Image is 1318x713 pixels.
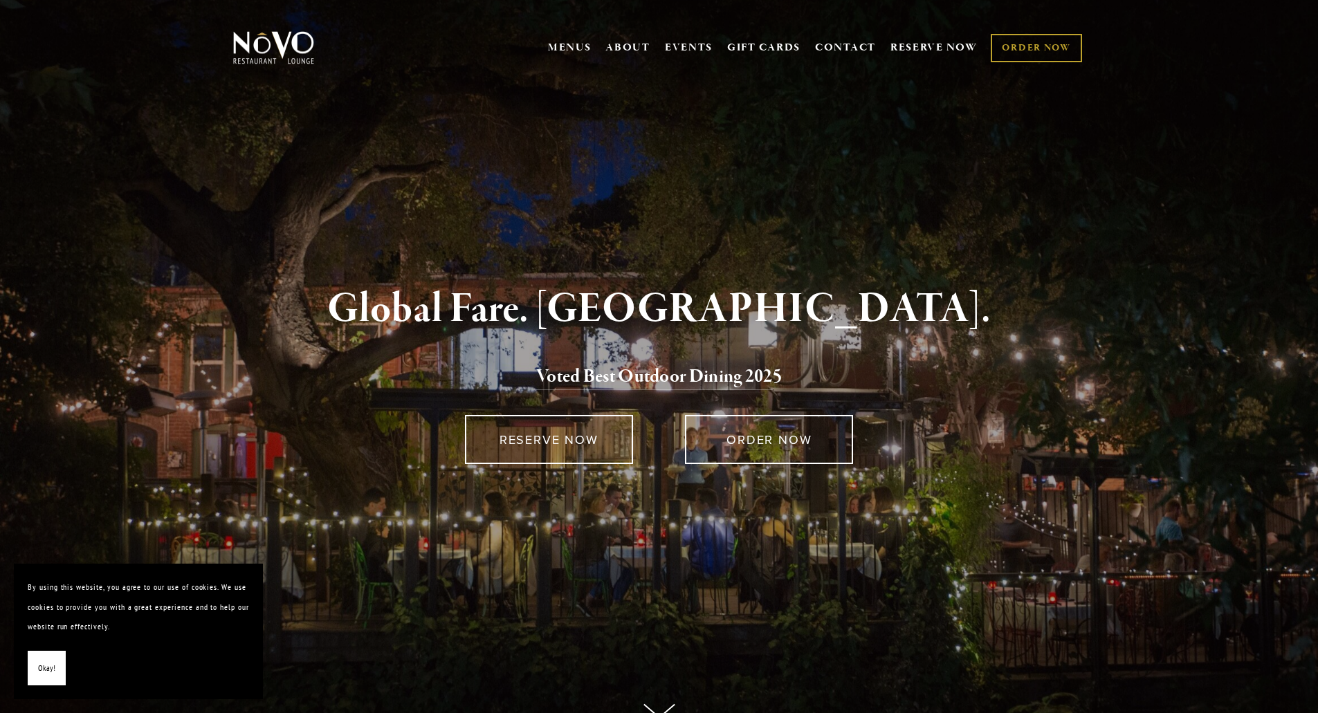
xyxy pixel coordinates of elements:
h2: 5 [256,362,1063,391]
p: By using this website, you agree to our use of cookies. We use cookies to provide you with a grea... [28,577,249,637]
a: MENUS [548,41,592,55]
a: RESERVE NOW [890,35,978,61]
section: Cookie banner [14,564,263,699]
a: CONTACT [815,35,876,61]
img: Novo Restaurant &amp; Lounge [230,30,317,65]
a: GIFT CARDS [727,35,800,61]
button: Okay! [28,651,66,686]
a: Voted Best Outdoor Dining 202 [536,364,773,391]
a: ORDER NOW [991,34,1081,62]
a: ABOUT [605,41,650,55]
span: Okay! [38,658,55,678]
a: ORDER NOW [685,415,853,464]
a: RESERVE NOW [465,415,633,464]
a: EVENTS [665,41,713,55]
strong: Global Fare. [GEOGRAPHIC_DATA]. [327,283,991,335]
